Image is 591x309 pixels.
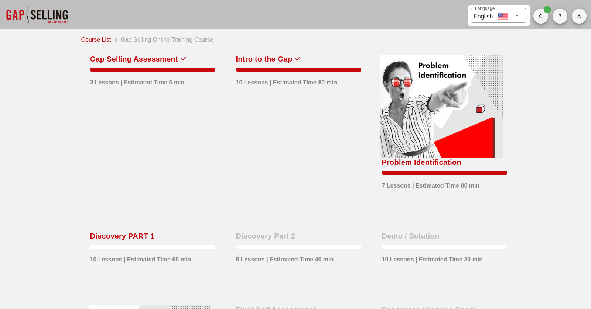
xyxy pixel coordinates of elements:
span: Badge [544,6,551,13]
div: Problem Identification [382,156,462,168]
div: 7 Lessons | Estimated Time 80 min [382,178,480,190]
div: LanguageEnglish [471,8,526,23]
div: English [474,10,493,21]
div: Discovery Part 2 [236,230,295,242]
div: 8 Lessons | Estimated Time 40 min [236,251,334,264]
label: Language [475,6,495,11]
div: Gap Selling Online Training Course [117,34,213,44]
div: 10 Lessons | Estimated Time 80 min [236,74,337,87]
div: 10 Lessons | Estimated Time 30 min [382,251,483,264]
div: Gap Selling Assessment [90,53,178,65]
div: Intro to the Gap [236,53,293,65]
div: Discovery PART 1 [90,230,155,242]
div: 10 Lessons | Estimated Time 60 min [90,251,191,264]
a: Course List [81,34,114,44]
div: 3 Lessons | Estimated Time 5 min [90,74,185,87]
div: Demo / Solution [382,230,440,242]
